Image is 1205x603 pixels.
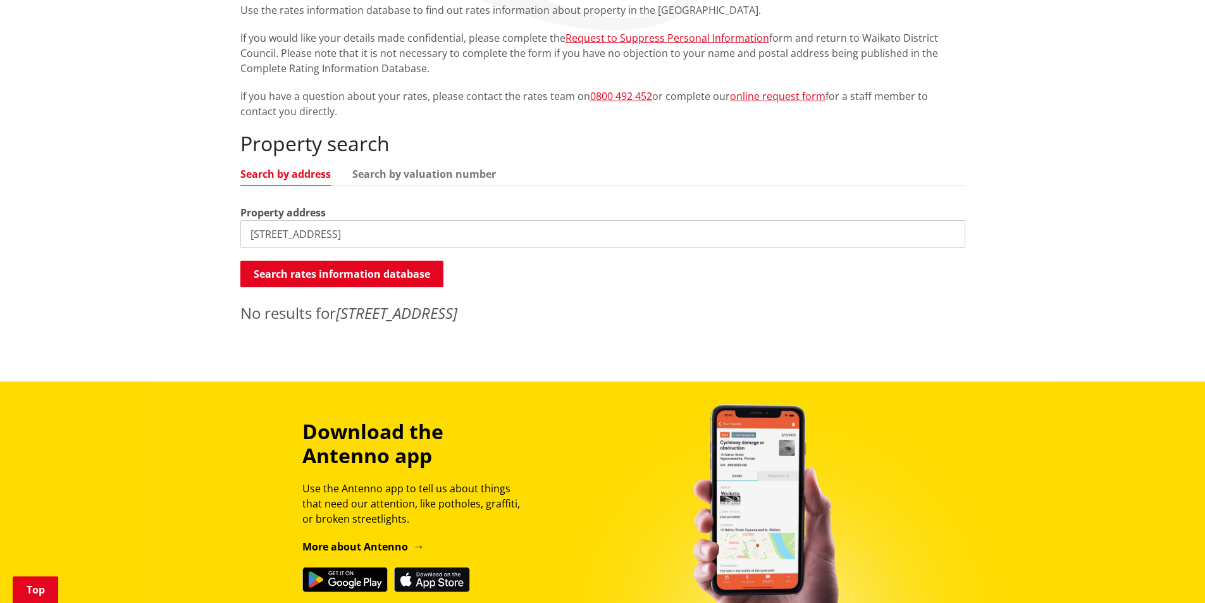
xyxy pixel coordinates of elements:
p: Use the Antenno app to tell us about things that need our attention, like potholes, graffiti, or ... [302,481,531,526]
h3: Download the Antenno app [302,420,531,468]
iframe: Messenger Launcher [1147,550,1192,595]
img: Get it on Google Play [302,567,388,592]
label: Property address [240,205,326,220]
img: Download on the App Store [394,567,470,592]
a: Top [13,576,58,603]
a: Search by valuation number [352,169,496,179]
a: Request to Suppress Personal Information [565,31,769,45]
p: If you have a question about your rates, please contact the rates team on or complete our for a s... [240,89,965,119]
a: online request form [730,89,825,103]
button: Search rates information database [240,261,443,287]
h2: Property search [240,132,965,156]
em: [STREET_ADDRESS] [336,302,457,323]
p: Use the rates information database to find out rates information about property in the [GEOGRAPHI... [240,3,965,18]
input: e.g. Duke Street NGARUAWAHIA [240,220,965,248]
a: More about Antenno [302,540,424,554]
a: Search by address [240,169,331,179]
p: No results for [240,302,965,325]
p: If you would like your details made confidential, please complete the form and return to Waikato ... [240,30,965,76]
a: 0800 492 452 [590,89,652,103]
